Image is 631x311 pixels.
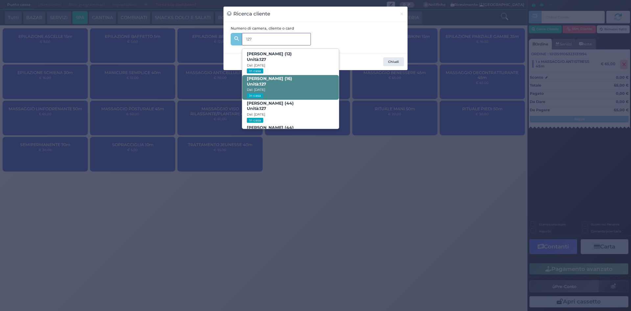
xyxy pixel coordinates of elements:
[231,26,294,31] label: Numero di camera, cliente o card
[247,106,266,112] span: Unità:
[260,82,266,87] strong: 127
[247,82,266,87] span: Unità:
[247,63,265,67] small: Dal: [DATE]
[247,112,265,117] small: Dal: [DATE]
[396,7,408,21] button: Chiudi
[242,33,311,45] input: Es. 'Mario Rossi', '220' o '108123234234'
[247,101,294,111] b: [PERSON_NAME] (44)
[247,76,292,87] b: [PERSON_NAME] (16)
[247,88,265,92] small: Dal: [DATE]
[260,57,266,62] strong: 127
[247,118,263,123] small: In casa
[247,125,294,136] b: [PERSON_NAME] (44)
[247,68,263,73] small: In casa
[383,57,404,66] button: Chiudi
[227,10,270,18] h3: Ricerca cliente
[260,106,266,111] strong: 127
[247,51,292,62] b: [PERSON_NAME] (12)
[247,93,263,98] small: In casa
[400,10,404,17] span: ×
[247,57,266,63] span: Unità:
